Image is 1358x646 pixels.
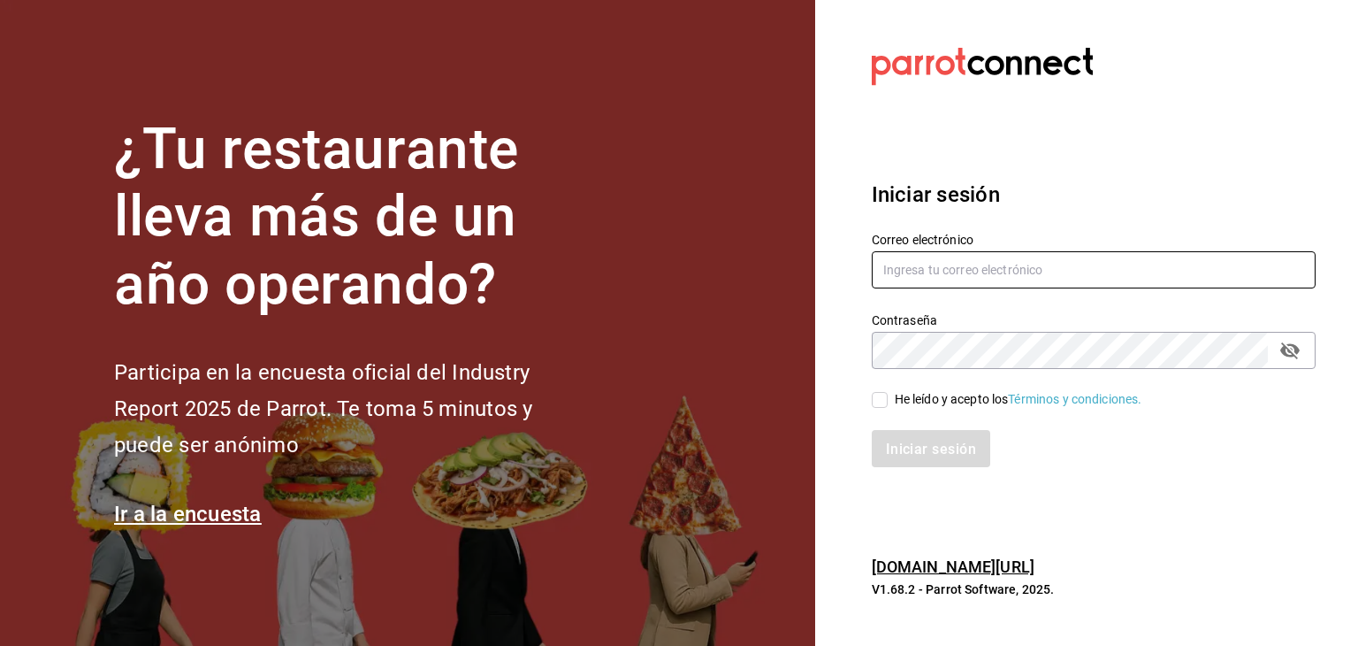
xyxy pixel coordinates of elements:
[872,312,937,327] font: Contraseña
[1275,335,1305,365] button: campo de contraseña
[872,558,1034,576] a: [DOMAIN_NAME][URL]
[114,116,519,319] font: ¿Tu restaurante lleva más de un año operando?
[872,232,973,246] font: Correo electrónico
[895,392,1009,406] font: He leído y acepto los
[114,360,532,458] font: Participa en la encuesta oficial del Industry Report 2025 de Parrot. Te toma 5 minutos y puede se...
[872,182,1000,207] font: Iniciar sesión
[1008,392,1141,406] a: Términos y condiciones.
[872,582,1055,596] font: V1.68.2 - Parrot Software, 2025.
[872,251,1316,288] input: Ingresa tu correo electrónico
[114,502,262,527] a: Ir a la encuesta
